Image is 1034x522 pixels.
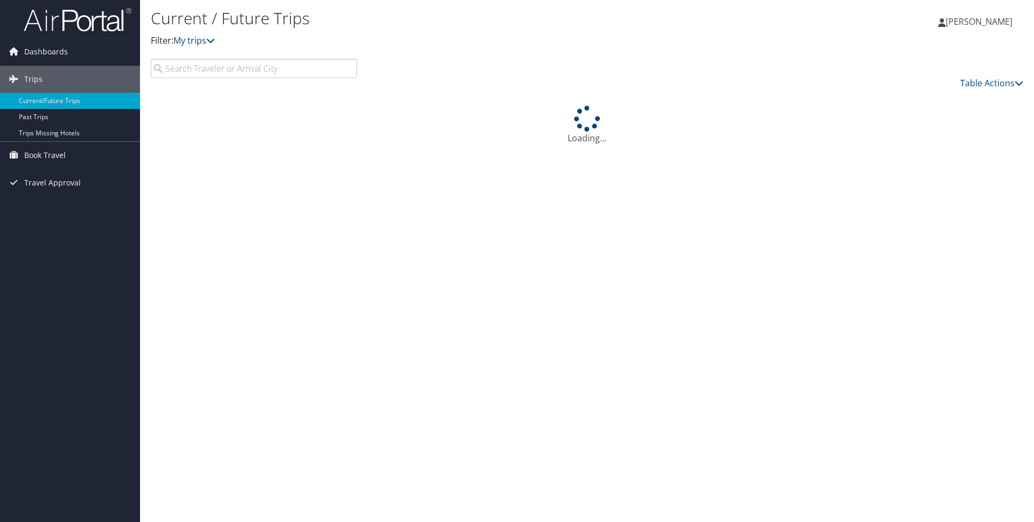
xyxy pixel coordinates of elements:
a: [PERSON_NAME] [938,5,1023,38]
span: Book Travel [24,142,66,169]
span: Travel Approval [24,169,81,196]
span: Trips [24,66,43,93]
span: Dashboards [24,38,68,65]
input: Search Traveler or Arrival City [151,59,357,78]
h1: Current / Future Trips [151,7,732,30]
a: My trips [173,35,215,46]
div: Loading... [151,106,1023,145]
img: airportal-logo.png [24,7,131,32]
a: Table Actions [960,77,1023,89]
span: [PERSON_NAME] [946,16,1012,28]
p: Filter: [151,34,732,48]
